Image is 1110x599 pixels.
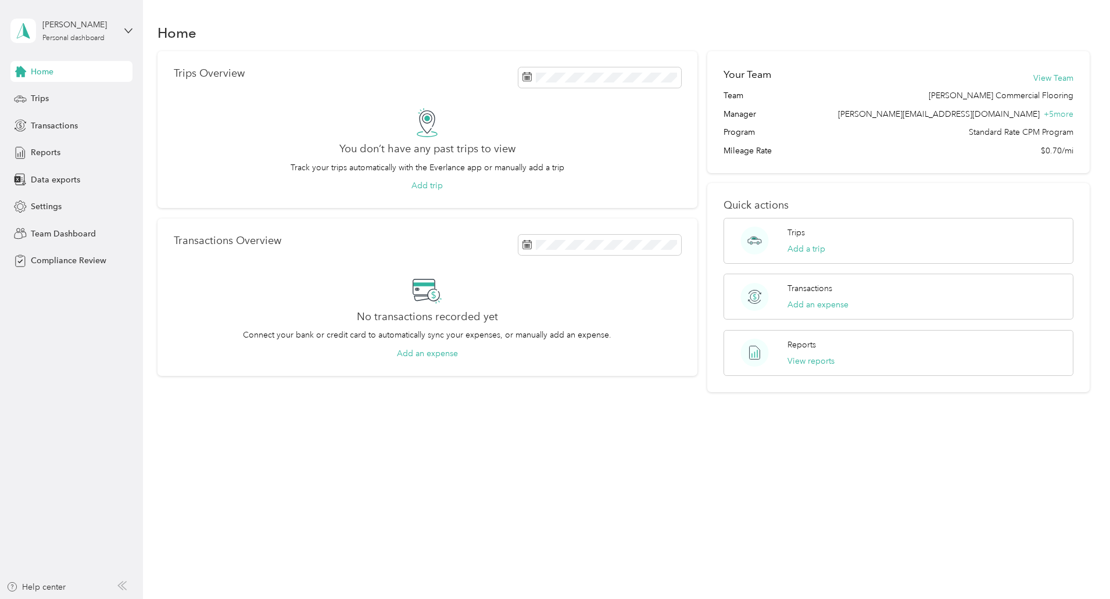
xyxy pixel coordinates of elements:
[157,27,196,39] h1: Home
[174,67,245,80] p: Trips Overview
[31,228,96,240] span: Team Dashboard
[6,581,66,593] button: Help center
[969,126,1073,138] span: Standard Rate CPM Program
[291,162,564,174] p: Track your trips automatically with the Everlance app or manually add a trip
[31,66,53,78] span: Home
[724,199,1073,211] p: Quick actions
[929,89,1073,102] span: [PERSON_NAME] Commercial Flooring
[787,299,848,311] button: Add an expense
[787,227,805,239] p: Trips
[724,126,755,138] span: Program
[724,145,772,157] span: Mileage Rate
[31,92,49,105] span: Trips
[1045,534,1110,599] iframe: Everlance-gr Chat Button Frame
[397,347,458,360] button: Add an expense
[339,143,515,155] h2: You don’t have any past trips to view
[31,146,60,159] span: Reports
[31,254,106,267] span: Compliance Review
[174,235,281,247] p: Transactions Overview
[31,174,80,186] span: Data exports
[787,355,835,367] button: View reports
[787,339,816,351] p: Reports
[787,243,825,255] button: Add a trip
[724,67,771,82] h2: Your Team
[1041,145,1073,157] span: $0.70/mi
[838,109,1040,119] span: [PERSON_NAME][EMAIL_ADDRESS][DOMAIN_NAME]
[42,19,115,31] div: [PERSON_NAME]
[724,89,743,102] span: Team
[724,108,756,120] span: Manager
[1033,72,1073,84] button: View Team
[411,180,443,192] button: Add trip
[357,311,498,323] h2: No transactions recorded yet
[787,282,832,295] p: Transactions
[1044,109,1073,119] span: + 5 more
[243,329,611,341] p: Connect your bank or credit card to automatically sync your expenses, or manually add an expense.
[31,120,78,132] span: Transactions
[31,200,62,213] span: Settings
[42,35,105,42] div: Personal dashboard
